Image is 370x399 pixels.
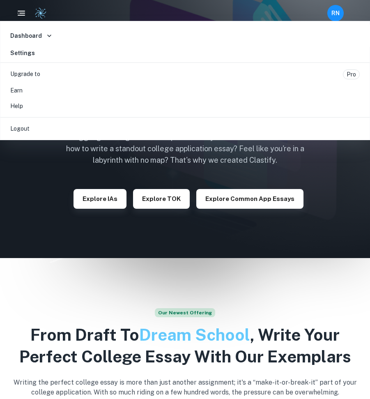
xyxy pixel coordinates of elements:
[10,86,23,95] p: Earn
[10,124,30,133] p: Logout
[10,101,23,111] p: Help
[346,70,356,79] p: Pro
[10,48,35,58] h6: Settings
[10,69,40,79] p: Upgrade to
[10,31,42,40] h6: Dashboard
